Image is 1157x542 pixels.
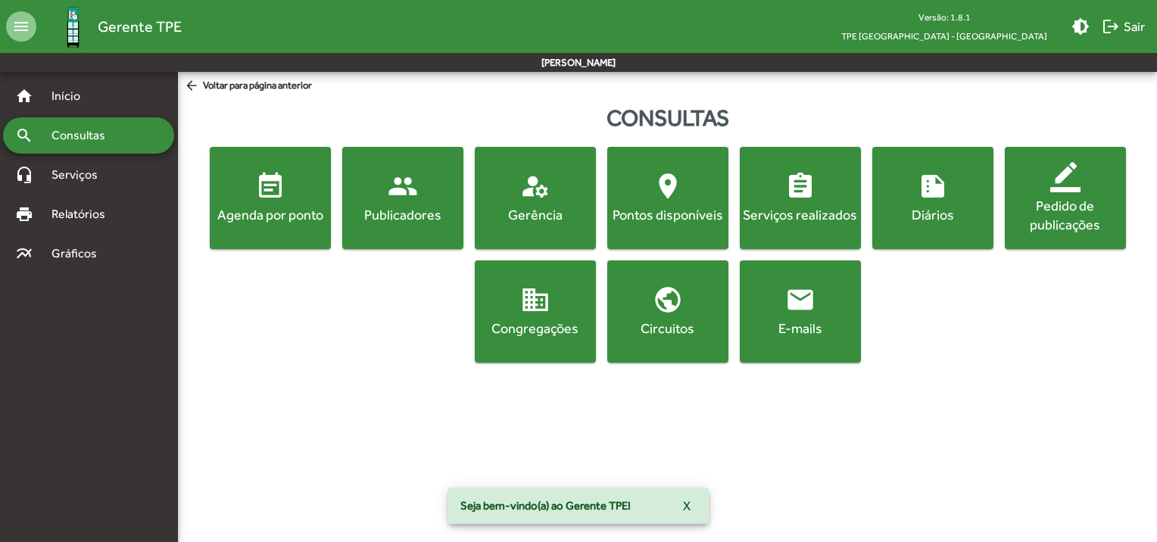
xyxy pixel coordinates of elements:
span: Seja bem-vindo(a) ao Gerente TPE! [460,498,631,513]
span: Sair [1102,13,1145,40]
mat-icon: domain [520,285,550,315]
mat-icon: event_note [255,171,285,201]
div: Congregações [478,319,593,338]
button: Sair [1096,13,1151,40]
span: Consultas [42,126,125,145]
button: Agenda por ponto [210,147,331,249]
span: X [683,492,691,519]
button: Pontos disponíveis [607,147,728,249]
mat-icon: people [388,171,418,201]
span: Serviços [42,166,118,184]
button: Diários [872,147,993,249]
mat-icon: menu [6,11,36,42]
mat-icon: border_color [1050,162,1081,192]
span: Gráficos [42,245,117,263]
mat-icon: headset_mic [15,166,33,184]
mat-icon: public [653,285,683,315]
div: Pedido de publicações [1008,196,1123,234]
button: X [671,492,703,519]
mat-icon: logout [1102,17,1120,36]
div: Diários [875,205,990,224]
div: Versão: 1.8.1 [829,8,1059,26]
div: Pontos disponíveis [610,205,725,224]
button: Publicadores [342,147,463,249]
mat-icon: print [15,205,33,223]
div: E-mails [743,319,858,338]
div: Agenda por ponto [213,205,328,224]
button: E-mails [740,260,861,363]
a: Gerente TPE [36,2,182,51]
img: Logo [48,2,98,51]
mat-icon: arrow_back [184,78,203,95]
mat-icon: multiline_chart [15,245,33,263]
mat-icon: search [15,126,33,145]
span: TPE [GEOGRAPHIC_DATA] - [GEOGRAPHIC_DATA] [829,26,1059,45]
span: Início [42,87,102,105]
div: Publicadores [345,205,460,224]
button: Congregações [475,260,596,363]
span: Voltar para página anterior [184,78,312,95]
div: Serviços realizados [743,205,858,224]
div: Consultas [178,101,1157,135]
mat-icon: location_on [653,171,683,201]
button: Pedido de publicações [1005,147,1126,249]
mat-icon: summarize [918,171,948,201]
button: Serviços realizados [740,147,861,249]
button: Gerência [475,147,596,249]
mat-icon: email [785,285,816,315]
mat-icon: brightness_medium [1071,17,1090,36]
mat-icon: assignment [785,171,816,201]
span: Gerente TPE [98,14,182,39]
mat-icon: home [15,87,33,105]
span: Relatórios [42,205,125,223]
div: Gerência [478,205,593,224]
div: Circuitos [610,319,725,338]
button: Circuitos [607,260,728,363]
mat-icon: manage_accounts [520,171,550,201]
